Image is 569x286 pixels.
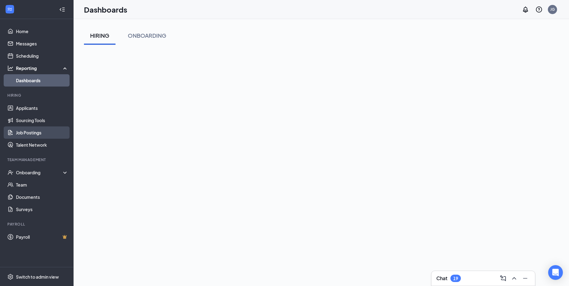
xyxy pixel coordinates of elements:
[436,275,447,282] h3: Chat
[522,6,529,13] svg: Notifications
[16,50,68,62] a: Scheduling
[16,274,59,280] div: Switch to admin view
[128,32,166,39] div: ONBOARDING
[16,139,68,151] a: Talent Network
[16,65,69,71] div: Reporting
[499,275,507,282] svg: ComposeMessage
[16,102,68,114] a: Applicants
[7,65,13,71] svg: Analysis
[535,6,543,13] svg: QuestionInfo
[16,231,68,243] a: PayrollCrown
[90,32,109,39] div: HIRING
[548,265,563,280] div: Open Intercom Messenger
[509,273,519,283] button: ChevronUp
[7,93,67,98] div: Hiring
[522,275,529,282] svg: Minimize
[7,169,13,176] svg: UserCheck
[7,157,67,162] div: Team Management
[16,169,63,176] div: Onboarding
[16,126,68,139] a: Job Postings
[16,179,68,191] a: Team
[498,273,508,283] button: ComposeMessage
[16,74,68,87] a: Dashboards
[16,25,68,37] a: Home
[59,6,65,13] svg: Collapse
[84,4,127,15] h1: Dashboards
[16,191,68,203] a: Documents
[16,114,68,126] a: Sourcing Tools
[7,6,13,12] svg: WorkstreamLogo
[510,275,518,282] svg: ChevronUp
[16,37,68,50] a: Messages
[7,274,13,280] svg: Settings
[550,7,555,12] div: JG
[453,276,458,281] div: 19
[16,203,68,215] a: Surveys
[7,222,67,227] div: Payroll
[520,273,530,283] button: Minimize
